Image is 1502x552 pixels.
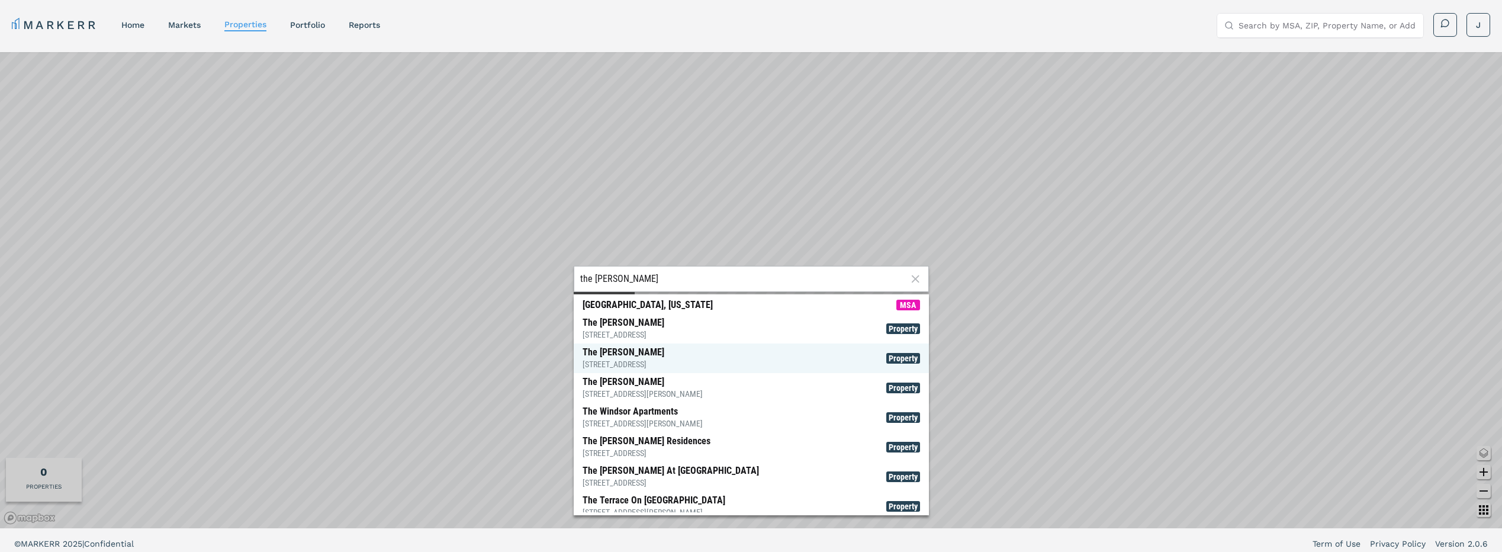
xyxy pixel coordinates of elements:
[583,495,725,518] div: The Terrace On [GEOGRAPHIC_DATA]
[886,323,920,334] span: Property
[40,464,47,480] div: Total of properties
[583,506,725,518] div: [STREET_ADDRESS][PERSON_NAME]
[583,376,703,400] div: The [PERSON_NAME]
[574,344,929,373] span: Search Bar Suggestion Item: The Benjamin
[896,300,920,310] span: MSA
[583,317,664,341] div: The [PERSON_NAME]
[583,447,710,459] div: [STREET_ADDRESS]
[583,388,703,400] div: [STREET_ADDRESS][PERSON_NAME]
[63,539,84,548] span: 2025 |
[1313,538,1361,550] a: Term of Use
[21,539,63,548] span: MARKERR
[574,492,929,521] span: Search Bar Suggestion Item: The Terrace On 18th Street
[886,412,920,423] span: Property
[580,273,901,285] input: Search by property name, address, MSA or ZIP Code
[1477,465,1491,479] button: Zoom in map button
[574,292,635,314] div: or Zoom in
[583,329,664,341] div: [STREET_ADDRESS]
[1466,13,1490,37] button: J
[1477,484,1491,498] button: Zoom out map button
[224,20,266,29] a: properties
[886,353,920,364] span: Property
[574,314,929,344] span: Search Bar Suggestion Item: The Benjamin
[14,539,21,548] span: ©
[583,418,703,429] div: [STREET_ADDRESS][PERSON_NAME]
[574,462,929,492] span: Search Bar Suggestion Item: The Benjamin At Landover Hills
[574,296,929,314] span: Search Bar Suggestion Item: Benjamin, Texas
[574,403,929,432] span: Search Bar Suggestion Item: The Windsor Apartments
[121,20,144,30] a: home
[574,432,929,462] span: Search Bar Suggestion Item: The Benjamin Seaport Residences
[290,20,325,30] a: Portfolio
[886,383,920,393] span: Property
[349,20,380,30] a: reports
[574,373,929,403] span: Search Bar Suggestion Item: The Benjamin Lofts
[12,17,98,33] a: MARKERR
[583,435,710,459] div: The [PERSON_NAME] Residences
[1477,446,1491,460] button: Change style map button
[583,358,664,370] div: [STREET_ADDRESS]
[168,20,201,30] a: markets
[886,442,920,452] span: Property
[4,511,56,525] a: Mapbox logo
[1435,538,1488,550] a: Version 2.0.6
[583,346,664,370] div: The [PERSON_NAME]
[583,406,703,429] div: The Windsor Apartments
[886,501,920,512] span: Property
[26,482,62,491] div: PROPERTIES
[886,471,920,482] span: Property
[1370,538,1426,550] a: Privacy Policy
[583,299,713,311] div: [GEOGRAPHIC_DATA], [US_STATE]
[1477,503,1491,517] button: Other options map button
[1239,14,1416,37] input: Search by MSA, ZIP, Property Name, or Address
[583,465,759,489] div: The [PERSON_NAME] At [GEOGRAPHIC_DATA]
[583,477,759,489] div: [STREET_ADDRESS]
[1476,19,1481,31] span: J
[84,539,134,548] span: Confidential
